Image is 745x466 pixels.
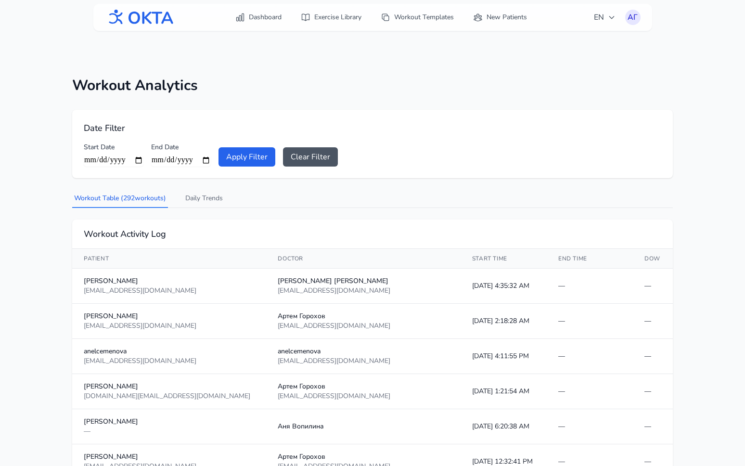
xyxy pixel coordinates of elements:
div: [PERSON_NAME] [PERSON_NAME] [278,276,449,286]
button: Clear Filter [283,147,338,167]
div: [PERSON_NAME] [84,382,255,391]
td: [DATE] 2:18:28 AM [461,304,547,339]
h1: Workout Analytics [72,77,673,94]
td: [DATE] 1:21:54 AM [461,374,547,409]
a: Workout Templates [375,9,460,26]
td: — [633,409,673,444]
td: — [633,304,673,339]
div: [PERSON_NAME] [84,417,255,427]
td: — [547,409,633,444]
div: [EMAIL_ADDRESS][DOMAIN_NAME] [278,321,449,331]
div: Артем Горохов [278,452,449,462]
td: [DATE] 4:35:32 AM [461,269,547,304]
div: [PERSON_NAME] [84,276,255,286]
th: Start Time [461,249,547,269]
div: [EMAIL_ADDRESS][DOMAIN_NAME] [84,321,255,331]
a: Dashboard [230,9,287,26]
td: — [547,339,633,374]
button: АГ [625,10,641,25]
td: [DATE] 6:20:38 AM [461,409,547,444]
th: DOW [633,249,673,269]
div: — [84,427,255,436]
th: End Time [547,249,633,269]
div: Артем Горохов [278,311,449,321]
a: New Patients [467,9,533,26]
div: [EMAIL_ADDRESS][DOMAIN_NAME] [84,286,255,296]
div: [EMAIL_ADDRESS][DOMAIN_NAME] [84,356,255,366]
div: Артем Горохов [278,382,449,391]
button: Workout Table (292workouts) [72,190,168,208]
td: — [547,269,633,304]
th: Doctor [266,249,460,269]
button: EN [588,8,621,27]
div: Аня Вопилина [278,422,449,431]
span: EN [594,12,616,23]
div: [DOMAIN_NAME][EMAIL_ADDRESS][DOMAIN_NAME] [84,391,255,401]
h2: Date Filter [84,121,661,135]
button: Daily Trends [183,190,225,208]
label: End Date [151,142,211,152]
div: [EMAIL_ADDRESS][DOMAIN_NAME] [278,391,449,401]
div: [EMAIL_ADDRESS][DOMAIN_NAME] [278,286,449,296]
div: [PERSON_NAME] [84,311,255,321]
td: — [547,374,633,409]
div: anelcemenova [84,347,255,356]
img: OKTA logo [105,5,174,30]
div: anelcemenova [278,347,449,356]
td: — [633,374,673,409]
td: [DATE] 4:11:55 PM [461,339,547,374]
h2: Workout Activity Log [84,227,661,241]
td: — [633,339,673,374]
th: Patient [72,249,266,269]
td: — [547,304,633,339]
div: [PERSON_NAME] [84,452,255,462]
a: Exercise Library [295,9,367,26]
label: Start Date [84,142,143,152]
div: [EMAIL_ADDRESS][DOMAIN_NAME] [278,356,449,366]
td: — [633,269,673,304]
button: Apply Filter [218,147,275,167]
